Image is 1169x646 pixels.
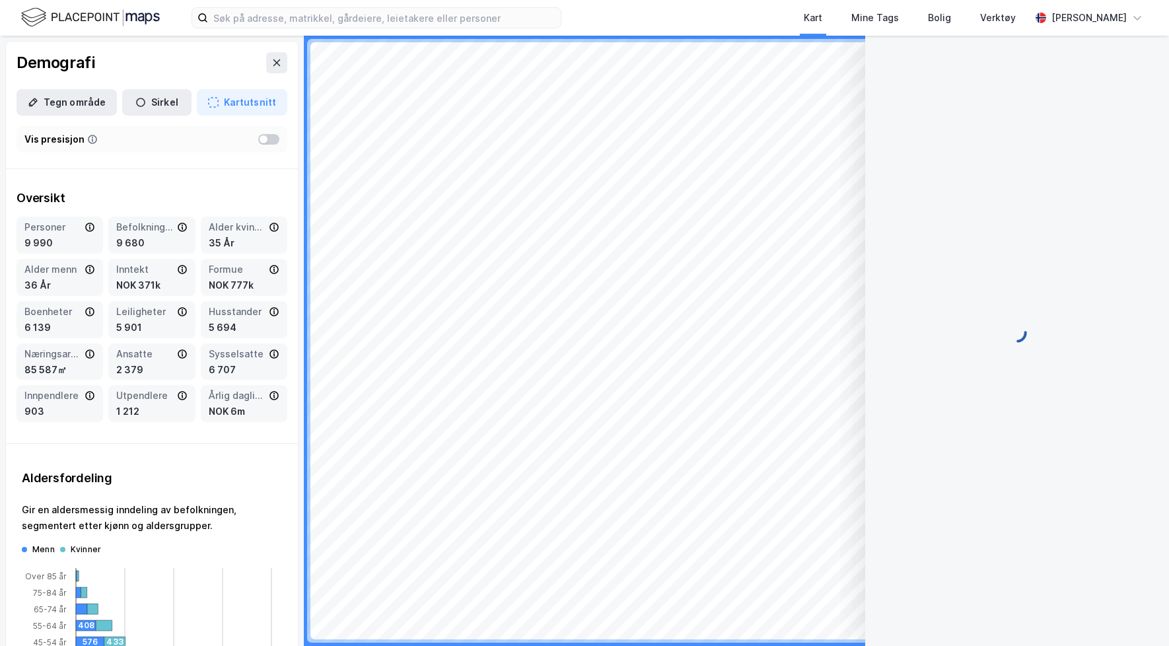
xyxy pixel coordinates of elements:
div: Bolig [928,10,951,26]
div: 35 År [209,235,279,251]
tspan: 65-74 år [34,604,67,614]
div: Befolkning dagtid [116,219,174,235]
div: Årlig dagligvareforbruk [209,388,266,404]
div: 6 707 [209,362,279,378]
div: Kvinner [71,544,101,555]
div: Aldersfordeling [22,470,282,486]
div: Menn [32,544,55,555]
div: Utpendlere [116,388,174,404]
input: Søk på adresse, matrikkel, gårdeiere, leietakere eller personer [208,8,561,28]
img: spinner.a6d8c91a73a9ac5275cf975e30b51cfb.svg [1007,322,1028,343]
div: 408 [78,620,98,631]
div: [PERSON_NAME] [1051,10,1127,26]
tspan: 75-84 år [33,588,67,598]
div: Innpendlere [24,388,82,404]
iframe: Chat Widget [1103,583,1169,646]
tspan: Over 85 år [25,571,67,581]
button: Kartutsnitt [197,89,287,116]
button: Tegn område [17,89,117,116]
div: 9 680 [116,235,187,251]
div: Personer [24,219,82,235]
div: 1 212 [116,404,187,419]
div: Ansatte [116,346,174,362]
div: Vis presisjon [24,131,85,147]
div: 5 901 [116,320,187,336]
div: 36 År [24,277,95,293]
button: Sirkel [122,89,192,116]
div: Alder menn [24,262,82,277]
div: NOK 371k [116,277,187,293]
div: Sysselsatte [209,346,266,362]
div: Husstander [209,304,266,320]
div: Verktøy [980,10,1016,26]
div: Boenheter [24,304,82,320]
div: 5 694 [209,320,279,336]
div: Alder kvinner [209,219,266,235]
div: Demografi [17,52,94,73]
div: Kart [804,10,822,26]
img: logo.f888ab2527a4732fd821a326f86c7f29.svg [21,6,160,29]
div: 6 139 [24,320,95,336]
div: Oversikt [17,190,287,206]
div: Kontrollprogram for chat [1103,583,1169,646]
tspan: 55-64 år [33,621,67,631]
div: 903 [24,404,95,419]
div: Inntekt [116,262,174,277]
div: 2 379 [116,362,187,378]
div: Mine Tags [851,10,899,26]
div: NOK 6m [209,404,279,419]
div: 9 990 [24,235,95,251]
div: 85 587㎡ [24,362,95,378]
div: Gir en aldersmessig inndeling av befolkningen, segmentert etter kjønn og aldersgrupper. [22,502,282,534]
div: Formue [209,262,266,277]
div: Leiligheter [116,304,174,320]
div: NOK 777k [209,277,279,293]
div: Næringsareal [24,346,82,362]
